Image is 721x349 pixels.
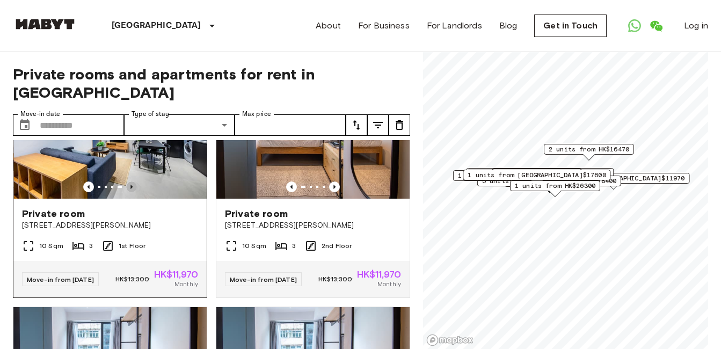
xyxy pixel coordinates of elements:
[115,274,149,284] span: HK$13,300
[468,170,606,180] span: 1 units from [GEOGRAPHIC_DATA]$17600
[346,114,367,136] button: tune
[466,168,614,185] div: Map marker
[492,169,582,185] div: Map marker
[242,241,266,251] span: 10 Sqm
[322,241,352,251] span: 2nd Floor
[83,181,94,192] button: Previous image
[316,19,341,32] a: About
[13,69,207,298] a: Previous imagePrevious imagePrivate room[STREET_ADDRESS][PERSON_NAME]10 Sqm31st FloorMove-in from...
[292,241,296,251] span: 3
[534,14,607,37] a: Get in Touch
[549,144,629,154] span: 2 units from HK$16470
[14,114,35,136] button: Choose date
[126,181,137,192] button: Previous image
[22,207,85,220] span: Private room
[286,181,297,192] button: Previous image
[684,19,708,32] a: Log in
[389,114,410,136] button: tune
[357,270,401,279] span: HK$11,970
[482,176,616,186] span: 5 units from [GEOGRAPHIC_DATA]$8400
[329,181,340,192] button: Previous image
[154,270,198,279] span: HK$11,970
[174,279,198,289] span: Monthly
[39,241,63,251] span: 10 Sqm
[225,220,401,231] span: [STREET_ADDRESS][PERSON_NAME]
[645,15,667,37] a: Open WeChat
[132,110,169,119] label: Type of stay
[458,171,592,180] span: 1 units from [GEOGRAPHIC_DATA]$8520
[510,180,600,197] div: Map marker
[471,169,609,178] span: 2 units from [GEOGRAPHIC_DATA]$16000
[119,241,145,251] span: 1st Floor
[497,169,577,179] span: 1 units from HK$10170
[225,207,288,220] span: Private room
[358,19,410,32] a: For Business
[515,181,595,191] span: 1 units from HK$26300
[216,69,410,298] a: Marketing picture of unit HK-01-046-002-02Previous imagePrevious imagePrivate room[STREET_ADDRESS...
[377,279,401,289] span: Monthly
[27,275,94,283] span: Move-in from [DATE]
[13,65,410,101] span: Private rooms and apartments for rent in [GEOGRAPHIC_DATA]
[242,110,271,119] label: Max price
[13,19,77,30] img: Habyt
[463,170,610,186] div: Map marker
[543,173,685,183] span: 12 units from [GEOGRAPHIC_DATA]$11970
[624,15,645,37] a: Open WhatsApp
[20,110,60,119] label: Move-in date
[544,144,634,161] div: Map marker
[367,114,389,136] button: tune
[453,170,597,187] div: Map marker
[426,334,474,346] a: Mapbox logo
[318,274,352,284] span: HK$13,300
[112,19,201,32] p: [GEOGRAPHIC_DATA]
[427,19,482,32] a: For Landlords
[89,241,93,251] span: 3
[230,275,297,283] span: Move-in from [DATE]
[22,220,198,231] span: [STREET_ADDRESS][PERSON_NAME]
[499,19,518,32] a: Blog
[477,176,621,192] div: Map marker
